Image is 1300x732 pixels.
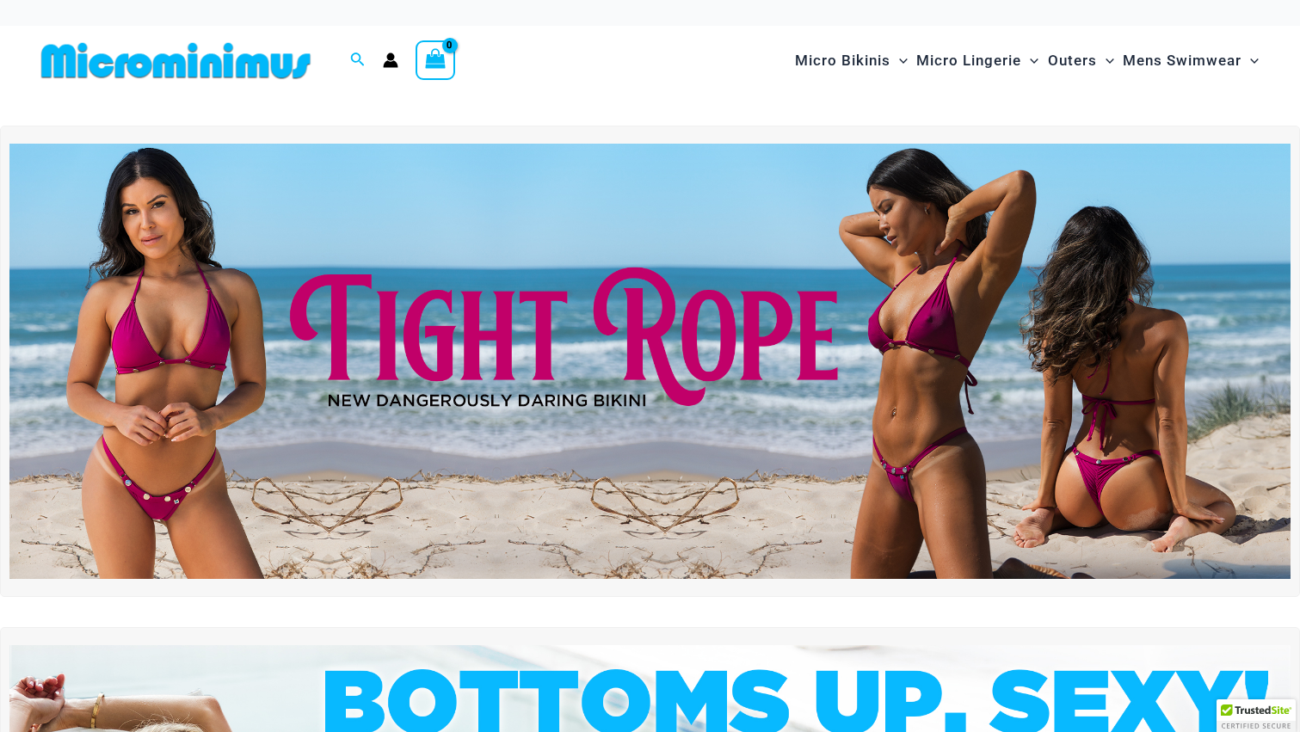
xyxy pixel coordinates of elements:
nav: Site Navigation [788,32,1266,89]
span: Menu Toggle [1241,39,1259,83]
span: Mens Swimwear [1123,39,1241,83]
img: Tight Rope Pink Bikini [9,144,1291,579]
a: Account icon link [383,52,398,68]
a: Micro LingerieMenu ToggleMenu Toggle [912,34,1043,87]
a: Micro BikinisMenu ToggleMenu Toggle [791,34,912,87]
a: Mens SwimwearMenu ToggleMenu Toggle [1118,34,1263,87]
a: OutersMenu ToggleMenu Toggle [1044,34,1118,87]
div: TrustedSite Certified [1217,699,1296,732]
img: MM SHOP LOGO FLAT [34,41,317,80]
span: Micro Lingerie [916,39,1021,83]
span: Menu Toggle [1021,39,1038,83]
span: Menu Toggle [1097,39,1114,83]
span: Outers [1048,39,1097,83]
a: Search icon link [350,50,366,71]
span: Micro Bikinis [795,39,890,83]
span: Menu Toggle [890,39,908,83]
a: View Shopping Cart, empty [416,40,455,80]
